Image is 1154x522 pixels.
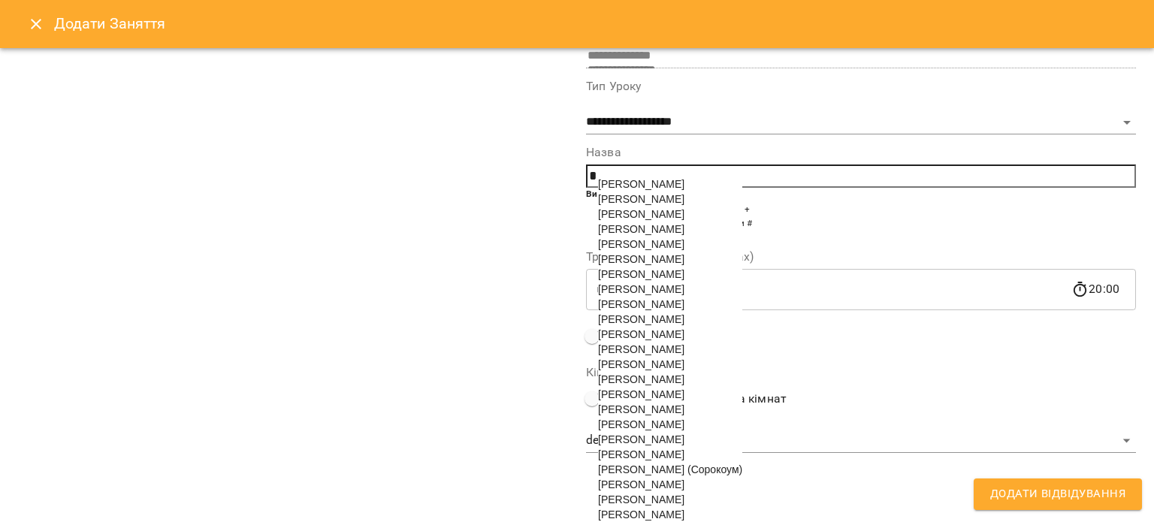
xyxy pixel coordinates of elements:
li: Додати всіх клієнтів з тегом # [616,216,1136,231]
span: [PERSON_NAME] [598,448,684,460]
div: default [586,429,1136,453]
span: [PERSON_NAME] [598,403,684,415]
label: Назва [586,146,1136,158]
span: [PERSON_NAME] [598,313,684,325]
span: [PERSON_NAME] [598,178,684,190]
span: [PERSON_NAME] [598,223,684,235]
button: Додати Відвідування [974,478,1142,510]
span: [PERSON_NAME] (Сорокоум) [598,463,742,475]
label: Кімната [586,367,1136,379]
span: [PERSON_NAME] [598,388,684,400]
span: [PERSON_NAME] [598,298,684,310]
span: [PERSON_NAME] [598,478,684,490]
span: [PERSON_NAME] [598,253,684,265]
span: [PERSON_NAME] [598,193,684,205]
span: [PERSON_NAME] [598,283,684,295]
span: Додати Відвідування [990,484,1125,504]
label: Тип Уроку [586,80,1136,92]
span: [PERSON_NAME] [598,238,684,250]
b: Використовуйте @ + або # щоб [586,189,728,199]
span: [PERSON_NAME] [598,328,684,340]
label: Тривалість уроку(в хвилинах) [586,251,1136,263]
span: [PERSON_NAME] [598,268,684,280]
span: [PERSON_NAME] [598,508,684,520]
span: [PERSON_NAME] [598,358,684,370]
span: [PERSON_NAME] [598,418,684,430]
span: [PERSON_NAME] [598,433,684,445]
span: [PERSON_NAME] [598,343,684,355]
li: Додати клієнта через @ або + [616,202,1136,217]
h6: Додати Заняття [54,12,1136,35]
span: [PERSON_NAME] [598,208,684,220]
button: Close [18,6,54,42]
span: [PERSON_NAME] [598,373,684,385]
span: [PERSON_NAME] [598,493,684,505]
